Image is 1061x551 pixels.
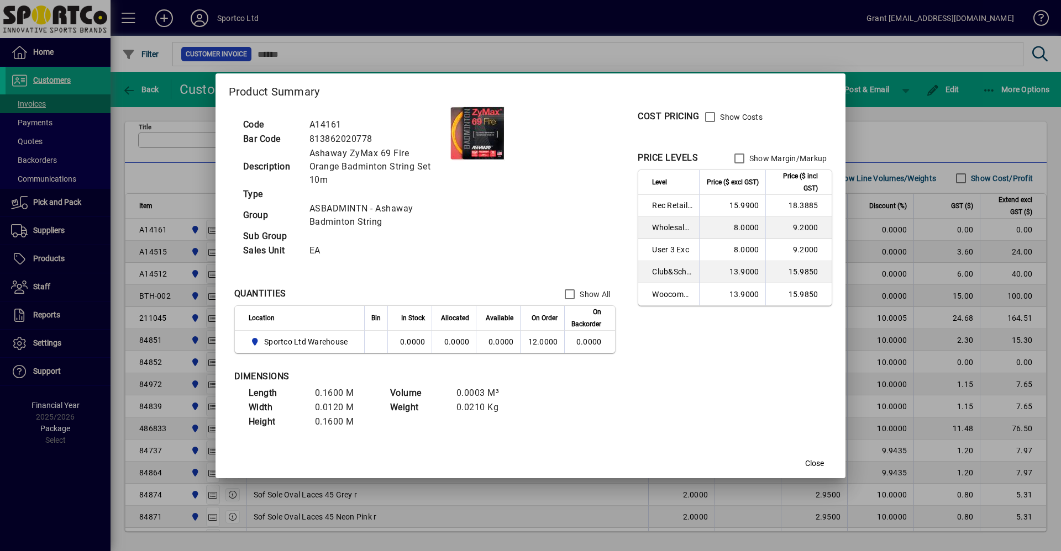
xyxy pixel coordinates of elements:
[304,202,450,229] td: ASBADMINTN - Ashaway Badminton String
[699,195,765,217] td: 15.9900
[216,73,846,105] h2: Product Summary
[304,243,450,258] td: EA
[638,110,699,123] div: COST PRICING
[238,229,304,243] td: Sub Group
[638,151,698,165] div: PRICE LEVELS
[571,306,601,330] span: On Backorder
[532,312,558,324] span: On Order
[699,261,765,283] td: 13.9000
[765,261,832,283] td: 15.9850
[564,331,615,353] td: 0.0000
[652,176,667,188] span: Level
[652,200,692,211] span: Rec Retail Inc
[765,217,832,239] td: 9.2000
[765,283,832,305] td: 15.9850
[243,415,309,429] td: Height
[773,170,818,194] span: Price ($ incl GST)
[309,400,376,415] td: 0.0120 M
[309,415,376,429] td: 0.1600 M
[450,106,505,161] img: contain
[249,312,275,324] span: Location
[238,146,304,187] td: Description
[765,195,832,217] td: 18.3885
[385,400,451,415] td: Weight
[238,118,304,132] td: Code
[304,146,450,187] td: Ashaway ZyMax 69 Fire Orange Badminton String Set 10m
[238,132,304,146] td: Bar Code
[441,312,469,324] span: Allocated
[243,400,309,415] td: Width
[234,287,286,300] div: QUANTITIES
[385,386,451,400] td: Volume
[707,176,759,188] span: Price ($ excl GST)
[249,335,353,348] span: Sportco Ltd Warehouse
[238,202,304,229] td: Group
[304,118,450,132] td: A14161
[476,331,520,353] td: 0.0000
[699,217,765,239] td: 8.0000
[238,187,304,202] td: Type
[234,370,511,383] div: DIMENSIONS
[304,132,450,146] td: 813862020778
[652,289,692,300] span: Woocommerce Retail
[699,283,765,305] td: 13.9000
[387,331,432,353] td: 0.0000
[699,239,765,261] td: 8.0000
[652,222,692,233] span: Wholesale Exc
[765,239,832,261] td: 9.2000
[718,112,763,123] label: Show Costs
[451,400,517,415] td: 0.0210 Kg
[577,289,610,300] label: Show All
[805,458,824,469] span: Close
[451,386,517,400] td: 0.0003 M³
[652,244,692,255] span: User 3 Exc
[309,386,376,400] td: 0.1600 M
[528,337,558,346] span: 12.0000
[264,336,348,347] span: Sportco Ltd Warehouse
[747,153,827,164] label: Show Margin/Markup
[401,312,425,324] span: In Stock
[243,386,309,400] td: Length
[652,266,692,277] span: Club&School Exc
[238,243,304,258] td: Sales Unit
[432,331,476,353] td: 0.0000
[797,454,832,474] button: Close
[486,312,513,324] span: Available
[371,312,381,324] span: Bin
